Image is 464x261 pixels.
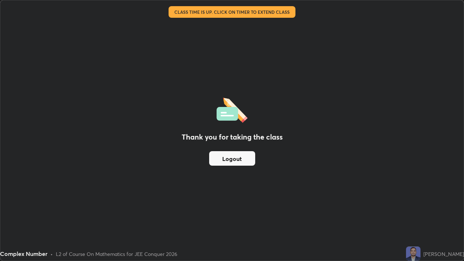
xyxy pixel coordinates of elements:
[423,250,464,258] div: [PERSON_NAME]
[50,250,53,258] div: •
[182,132,283,142] h2: Thank you for taking the class
[216,95,248,123] img: offlineFeedback.1438e8b3.svg
[56,250,177,258] div: L2 of Course On Mathematics for JEE Conquer 2026
[209,151,255,166] button: Logout
[406,246,420,261] img: 02cee1ffd90b4f3cbb7297d5727372f7.jpg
